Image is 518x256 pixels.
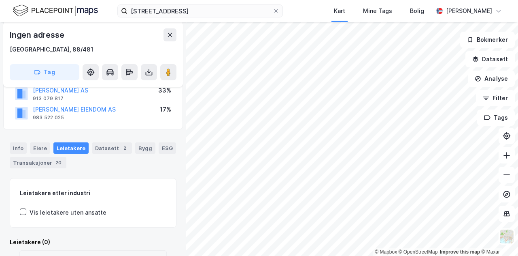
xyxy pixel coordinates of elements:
[477,110,515,126] button: Tags
[375,249,397,255] a: Mapbox
[30,142,50,154] div: Eiere
[478,217,518,256] iframe: Chat Widget
[53,142,89,154] div: Leietakere
[476,90,515,106] button: Filter
[10,237,176,247] div: Leietakere (0)
[334,6,345,16] div: Kart
[399,249,438,255] a: OpenStreetMap
[465,51,515,67] button: Datasett
[468,71,515,87] button: Analyse
[121,144,129,152] div: 2
[440,249,480,255] a: Improve this map
[135,142,155,154] div: Bygg
[33,114,64,121] div: 983 522 025
[10,45,93,54] div: [GEOGRAPHIC_DATA], 88/481
[158,86,171,95] div: 33%
[92,142,132,154] div: Datasett
[10,28,66,41] div: Ingen adresse
[160,105,171,114] div: 17%
[127,5,273,17] input: Søk på adresse, matrikkel, gårdeiere, leietakere eller personer
[30,208,106,217] div: Vis leietakere uten ansatte
[10,142,27,154] div: Info
[33,95,64,102] div: 913 079 817
[446,6,492,16] div: [PERSON_NAME]
[478,217,518,256] div: Kontrollprogram for chat
[410,6,424,16] div: Bolig
[159,142,176,154] div: ESG
[20,188,166,198] div: Leietakere etter industri
[10,64,79,80] button: Tag
[363,6,392,16] div: Mine Tags
[54,159,63,167] div: 20
[13,4,98,18] img: logo.f888ab2527a4732fd821a326f86c7f29.svg
[460,32,515,48] button: Bokmerker
[10,157,66,168] div: Transaksjoner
